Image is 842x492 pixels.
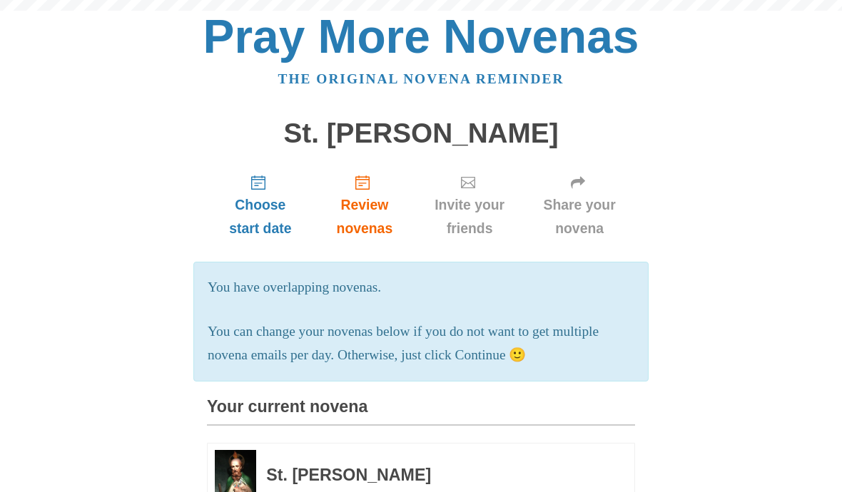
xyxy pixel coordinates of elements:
[266,466,596,485] h3: St. [PERSON_NAME]
[208,320,634,367] p: You can change your novenas below if you do not want to get multiple novena emails per day. Other...
[328,193,401,240] span: Review novenas
[278,71,564,86] a: The original novena reminder
[430,193,509,240] span: Invite your friends
[207,163,314,247] a: Choose start date
[538,193,621,240] span: Share your novena
[203,10,639,63] a: Pray More Novenas
[207,118,635,149] h1: St. [PERSON_NAME]
[314,163,415,247] a: Review novenas
[524,163,635,247] a: Share your novena
[207,398,635,426] h3: Your current novena
[221,193,300,240] span: Choose start date
[415,163,524,247] a: Invite your friends
[208,276,634,299] p: You have overlapping novenas.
